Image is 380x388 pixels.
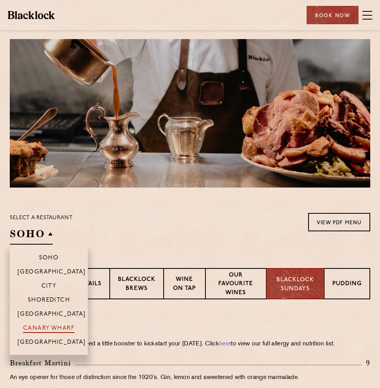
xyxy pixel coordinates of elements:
[10,339,370,350] p: If you had a big [DATE] or need a little booster to kickstart your [DATE]. Click to view our full...
[18,339,86,347] p: [GEOGRAPHIC_DATA]
[10,213,73,223] p: Select a restaurant
[275,276,316,293] p: Blacklock Sundays
[41,283,57,291] p: City
[23,325,75,333] p: Canary Wharf
[308,213,370,231] a: View PDF Menu
[362,358,370,368] p: 9
[332,280,362,290] p: Pudding
[10,372,370,383] p: An eye opener for those of distinction since the 1920’s. Gin, lemon and sweetened with orange mar...
[10,319,370,329] h3: Eye openers
[214,271,258,299] p: Our favourite wines
[10,227,53,245] h2: SOHO
[18,269,86,277] p: [GEOGRAPHIC_DATA]
[8,11,55,19] img: BL_Textured_Logo-footer-cropped.svg
[118,275,155,294] p: Blacklock Brews
[39,255,59,263] p: Soho
[10,358,75,368] p: Breakfast Martini
[172,275,197,294] p: Wine on Tap
[307,6,359,24] div: Book Now
[219,341,231,347] a: here
[28,297,70,305] p: Shoreditch
[18,311,86,319] p: [GEOGRAPHIC_DATA]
